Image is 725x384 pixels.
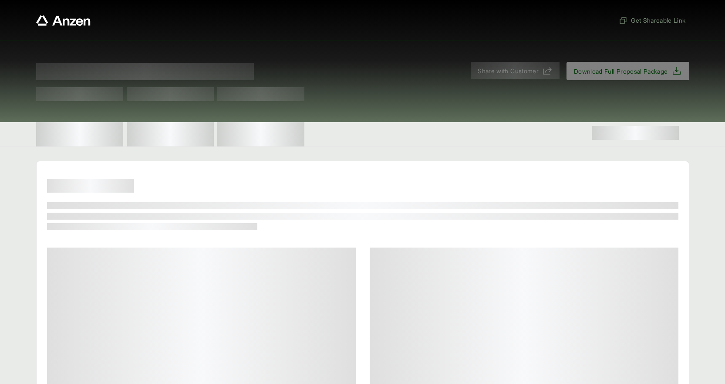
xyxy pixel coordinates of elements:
span: Test [217,87,304,101]
span: Proposal for [36,63,254,80]
button: Get Shareable Link [615,12,689,28]
span: Test [127,87,214,101]
span: Test [36,87,123,101]
a: Anzen website [36,15,91,26]
span: Get Shareable Link [619,16,685,25]
span: Share with Customer [478,66,539,75]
